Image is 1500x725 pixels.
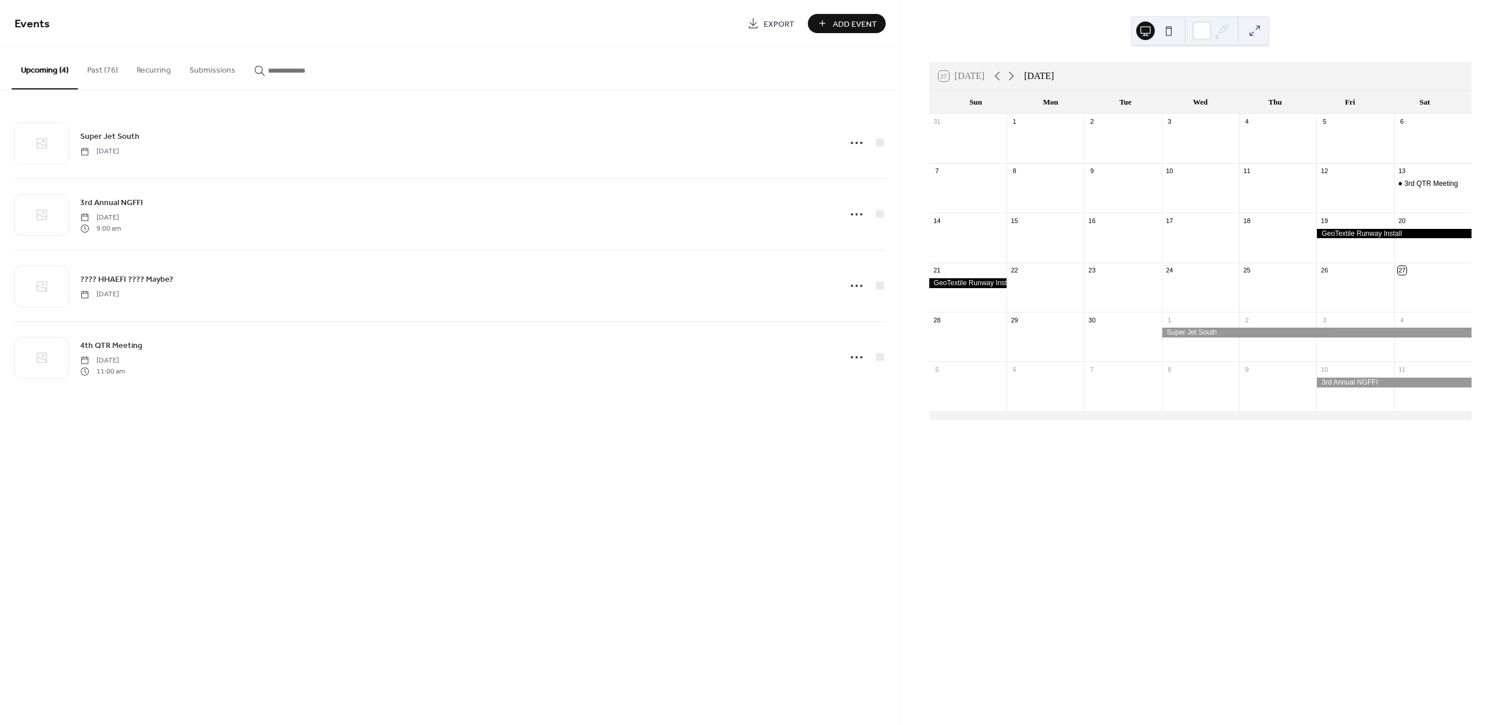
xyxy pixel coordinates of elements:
[929,278,1007,288] div: GeoTextile Runway Install
[1394,179,1472,189] div: 3rd QTR Meeting
[1398,365,1406,374] div: 11
[939,91,1014,114] div: Sun
[933,216,941,225] div: 14
[78,47,127,88] button: Past (76)
[12,47,78,89] button: Upcoming (4)
[1013,91,1088,114] div: Mon
[1243,167,1251,175] div: 11
[1320,365,1329,374] div: 10
[80,223,121,234] span: 9:00 am
[15,13,50,35] span: Events
[1165,365,1174,374] div: 8
[1024,69,1054,83] div: [DATE]
[1087,117,1096,126] div: 2
[933,117,941,126] div: 31
[1312,91,1387,114] div: Fri
[80,130,139,143] a: Super Jet South
[1320,216,1329,225] div: 19
[80,197,143,209] span: 3rd Annual NGFFI
[1320,315,1329,324] div: 3
[933,167,941,175] div: 7
[1398,266,1406,275] div: 27
[1087,365,1096,374] div: 7
[1087,266,1096,275] div: 23
[933,266,941,275] div: 21
[764,18,794,30] span: Export
[1010,365,1019,374] div: 6
[1316,229,1472,239] div: GeoTextile Runway Install
[80,272,173,286] a: ???? HHAEFI ???? Maybe?
[1010,216,1019,225] div: 15
[180,47,245,88] button: Submissions
[1320,167,1329,175] div: 12
[80,274,173,286] span: ???? HHAEFI ???? Maybe?
[80,131,139,143] span: Super Jet South
[1010,315,1019,324] div: 29
[1398,117,1406,126] div: 6
[1087,216,1096,225] div: 16
[1243,117,1251,126] div: 4
[127,47,180,88] button: Recurring
[1243,266,1251,275] div: 25
[1162,328,1472,338] div: Super Jet South
[1165,315,1174,324] div: 1
[1238,91,1313,114] div: Thu
[808,14,886,33] button: Add Event
[80,340,142,352] span: 4th QTR Meeting
[80,339,142,352] a: 4th QTR Meeting
[1165,216,1174,225] div: 17
[1010,117,1019,126] div: 1
[1165,167,1174,175] div: 10
[1405,179,1458,189] div: 3rd QTR Meeting
[80,366,125,376] span: 11:00 am
[1243,315,1251,324] div: 2
[1165,117,1174,126] div: 3
[80,356,125,366] span: [DATE]
[1398,315,1406,324] div: 4
[80,146,119,157] span: [DATE]
[80,289,119,300] span: [DATE]
[1398,167,1406,175] div: 13
[933,315,941,324] div: 28
[1320,266,1329,275] div: 26
[1088,91,1163,114] div: Tue
[1398,216,1406,225] div: 20
[1010,266,1019,275] div: 22
[1243,365,1251,374] div: 9
[1087,315,1096,324] div: 30
[1387,91,1462,114] div: Sat
[739,14,803,33] a: Export
[1010,167,1019,175] div: 8
[80,213,121,223] span: [DATE]
[1316,378,1472,387] div: 3rd Annual NGFFI
[1243,216,1251,225] div: 18
[1165,266,1174,275] div: 24
[1163,91,1238,114] div: Wed
[80,196,143,209] a: 3rd Annual NGFFI
[1087,167,1096,175] div: 9
[933,365,941,374] div: 5
[1320,117,1329,126] div: 5
[833,18,877,30] span: Add Event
